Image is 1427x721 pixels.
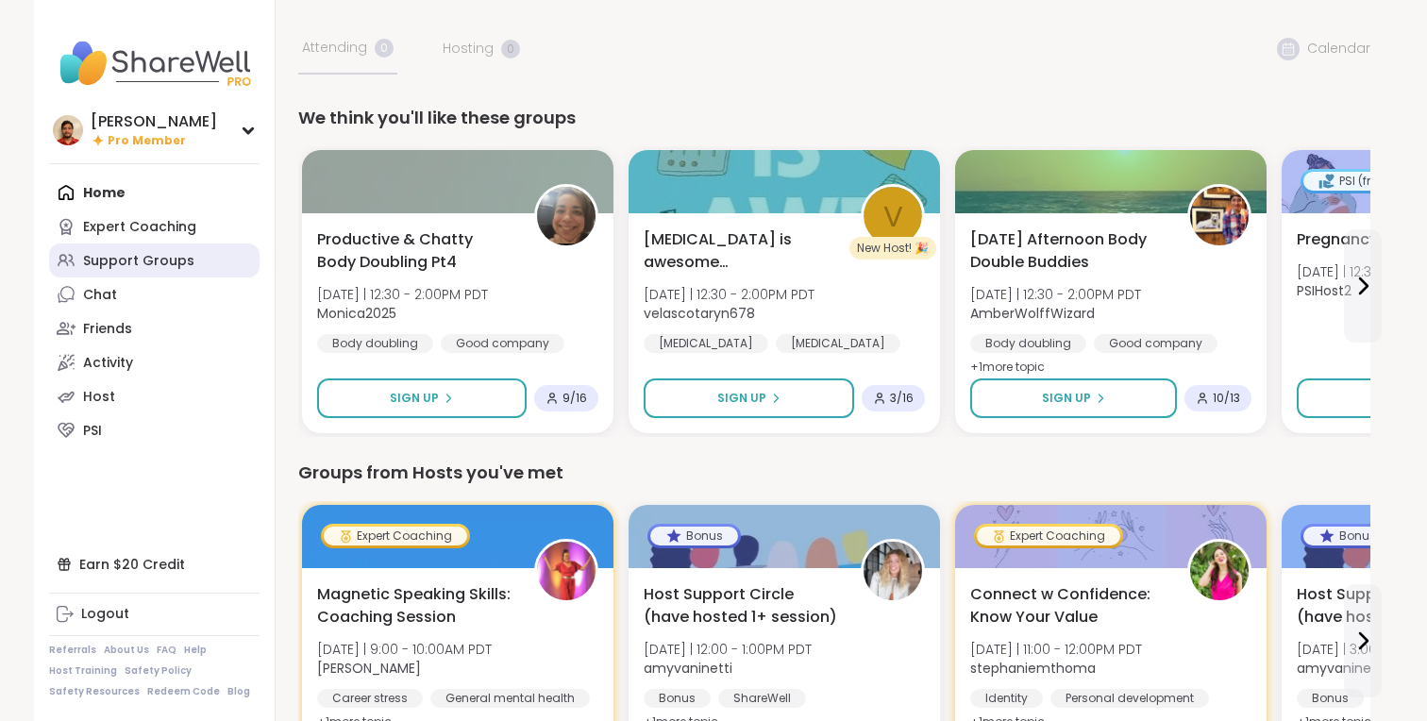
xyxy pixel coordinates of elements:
[390,390,439,407] span: Sign Up
[883,194,903,239] span: v
[537,187,596,245] img: Monica2025
[125,664,192,678] a: Safety Policy
[849,237,936,260] div: New Host! 🎉
[49,210,260,243] a: Expert Coaching
[644,304,755,323] b: velascotaryn678
[49,379,260,413] a: Host
[83,286,117,305] div: Chat
[83,388,115,407] div: Host
[317,285,488,304] span: [DATE] | 12:30 - 2:00PM PDT
[970,640,1142,659] span: [DATE] | 11:00 - 12:00PM PDT
[864,542,922,600] img: amyvaninetti
[49,664,117,678] a: Host Training
[644,689,711,708] div: Bonus
[49,277,260,311] a: Chat
[81,605,129,624] div: Logout
[83,422,102,441] div: PSI
[49,597,260,631] a: Logout
[49,685,140,698] a: Safety Resources
[53,115,83,145] img: Billy
[157,644,176,657] a: FAQ
[1297,659,1385,678] b: amyvaninetti
[298,460,1370,486] div: Groups from Hosts you've met
[147,685,220,698] a: Redeem Code
[49,644,96,657] a: Referrals
[1094,334,1217,353] div: Good company
[91,111,217,132] div: [PERSON_NAME]
[650,527,738,545] div: Bonus
[970,659,1096,678] b: stephaniemthoma
[83,218,196,237] div: Expert Coaching
[562,391,587,406] span: 9 / 16
[1297,689,1364,708] div: Bonus
[49,243,260,277] a: Support Groups
[644,334,768,353] div: [MEDICAL_DATA]
[108,133,186,149] span: Pro Member
[317,304,396,323] b: Monica2025
[644,640,812,659] span: [DATE] | 12:00 - 1:00PM PDT
[644,583,840,629] span: Host Support Circle (have hosted 1+ session)
[441,334,564,353] div: Good company
[83,252,194,271] div: Support Groups
[83,320,132,339] div: Friends
[49,30,260,96] img: ShareWell Nav Logo
[49,413,260,447] a: PSI
[890,391,914,406] span: 3 / 16
[717,390,766,407] span: Sign Up
[1042,390,1091,407] span: Sign Up
[298,105,1370,131] div: We think you'll like these groups
[776,334,900,353] div: [MEDICAL_DATA]
[644,228,840,274] span: [MEDICAL_DATA] is awesome [MEDICAL_DATA] workbook
[1190,542,1249,600] img: stephaniemthoma
[324,527,467,545] div: Expert Coaching
[317,378,527,418] button: Sign Up
[317,640,492,659] span: [DATE] | 9:00 - 10:00AM PDT
[970,228,1167,274] span: [DATE] Afternoon Body Double Buddies
[317,334,433,353] div: Body doubling
[537,542,596,600] img: Lisa_LaCroix
[970,334,1086,353] div: Body doubling
[49,547,260,581] div: Earn $20 Credit
[644,285,814,304] span: [DATE] | 12:30 - 2:00PM PDT
[317,659,421,678] b: [PERSON_NAME]
[430,689,590,708] div: General mental health
[1190,187,1249,245] img: AmberWolffWizard
[644,659,732,678] b: amyvaninetti
[977,527,1120,545] div: Expert Coaching
[104,644,149,657] a: About Us
[227,685,250,698] a: Blog
[1213,391,1240,406] span: 10 / 13
[1297,281,1351,300] b: PSIHost2
[1303,172,1403,191] div: PSI (free)
[49,345,260,379] a: Activity
[1050,689,1209,708] div: Personal development
[49,311,260,345] a: Friends
[317,228,513,274] span: Productive & Chatty Body Doubling Pt4
[970,689,1043,708] div: Identity
[1303,527,1391,545] div: Bonus
[718,689,806,708] div: ShareWell
[644,378,854,418] button: Sign Up
[970,583,1167,629] span: Connect w Confidence: Know Your Value
[184,644,207,657] a: Help
[970,285,1141,304] span: [DATE] | 12:30 - 2:00PM PDT
[317,583,513,629] span: Magnetic Speaking Skills: Coaching Session
[970,378,1177,418] button: Sign Up
[970,304,1095,323] b: AmberWolffWizard
[317,689,423,708] div: Career stress
[83,354,133,373] div: Activity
